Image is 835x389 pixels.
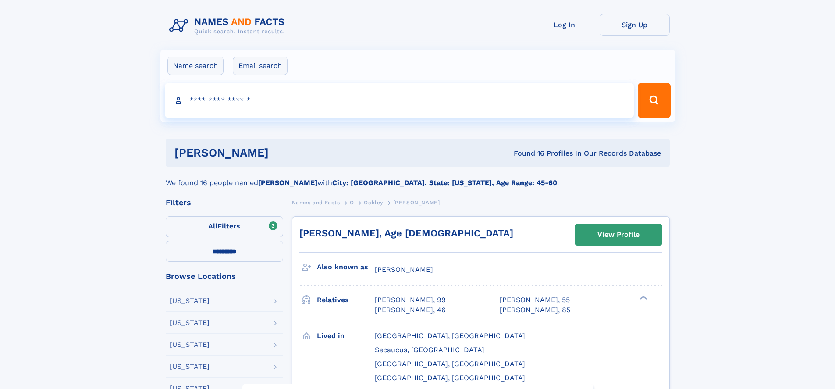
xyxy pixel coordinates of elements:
[529,14,600,36] a: Log In
[299,228,513,239] a: [PERSON_NAME], Age [DEMOGRAPHIC_DATA]
[364,197,383,208] a: Oakley
[166,272,283,280] div: Browse Locations
[167,57,224,75] label: Name search
[637,295,648,301] div: ❯
[350,200,354,206] span: O
[170,341,210,348] div: [US_STATE]
[233,57,288,75] label: Email search
[375,295,446,305] a: [PERSON_NAME], 99
[364,200,383,206] span: Oakley
[375,265,433,274] span: [PERSON_NAME]
[170,319,210,326] div: [US_STATE]
[165,83,634,118] input: search input
[375,360,525,368] span: [GEOGRAPHIC_DATA], [GEOGRAPHIC_DATA]
[393,200,440,206] span: [PERSON_NAME]
[332,178,557,187] b: City: [GEOGRAPHIC_DATA], State: [US_STATE], Age Range: 45-60
[597,225,640,245] div: View Profile
[317,293,375,307] h3: Relatives
[500,295,570,305] a: [PERSON_NAME], 55
[375,374,525,382] span: [GEOGRAPHIC_DATA], [GEOGRAPHIC_DATA]
[600,14,670,36] a: Sign Up
[317,328,375,343] h3: Lived in
[166,199,283,207] div: Filters
[375,305,446,315] a: [PERSON_NAME], 46
[170,297,210,304] div: [US_STATE]
[375,332,525,340] span: [GEOGRAPHIC_DATA], [GEOGRAPHIC_DATA]
[292,197,340,208] a: Names and Facts
[350,197,354,208] a: O
[258,178,317,187] b: [PERSON_NAME]
[170,363,210,370] div: [US_STATE]
[166,167,670,188] div: We found 16 people named with .
[166,14,292,38] img: Logo Names and Facts
[166,216,283,237] label: Filters
[174,147,391,158] h1: [PERSON_NAME]
[391,149,661,158] div: Found 16 Profiles In Our Records Database
[638,83,670,118] button: Search Button
[575,224,662,245] a: View Profile
[208,222,217,230] span: All
[375,346,484,354] span: Secaucus, [GEOGRAPHIC_DATA]
[317,260,375,275] h3: Also known as
[500,305,570,315] a: [PERSON_NAME], 85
